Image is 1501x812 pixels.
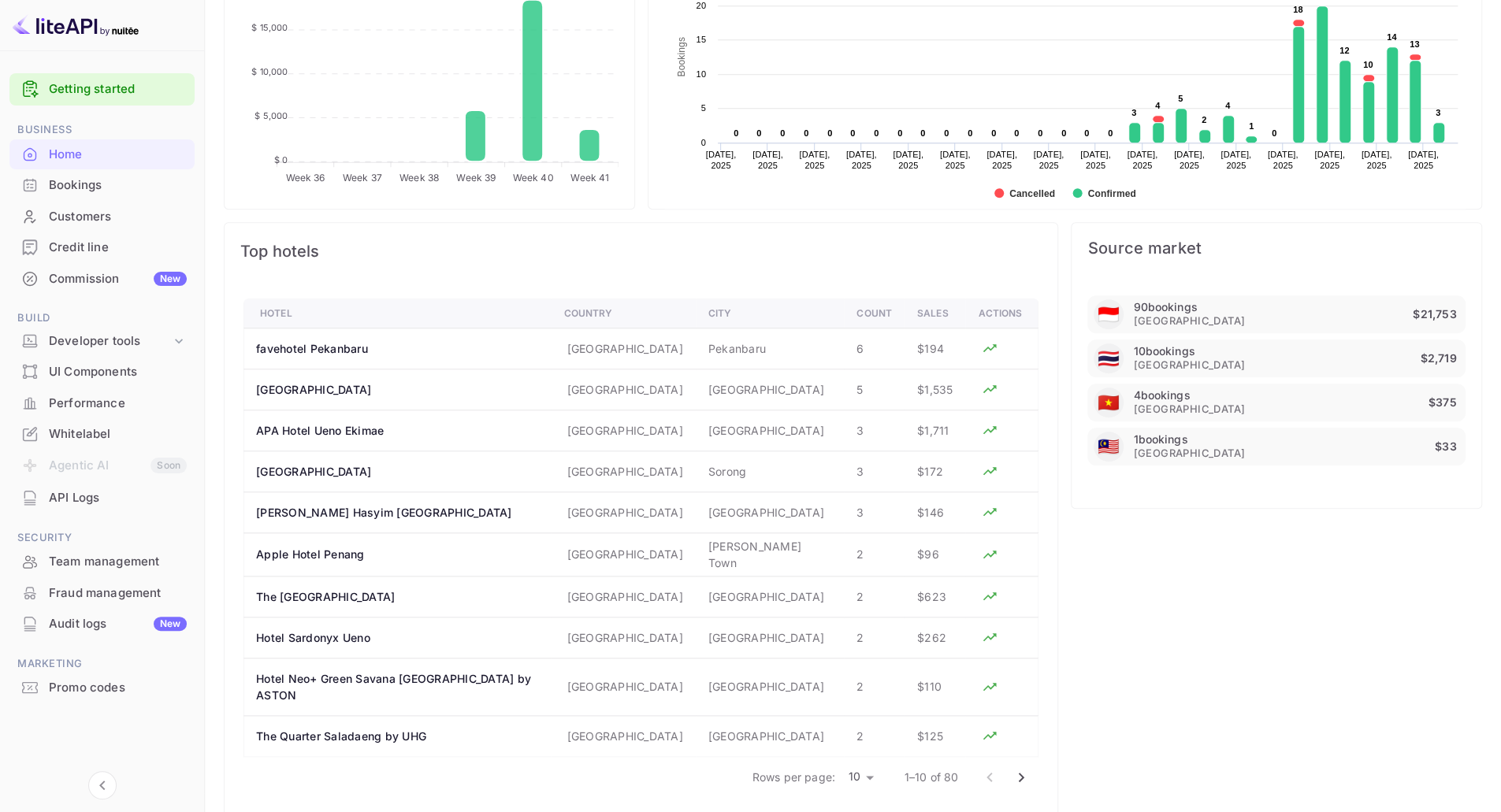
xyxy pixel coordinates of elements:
[1087,239,1466,258] span: Source market
[49,363,187,381] div: UI Components
[986,150,1017,170] text: [DATE], 2025
[905,715,966,756] td: $125
[780,128,785,138] text: 0
[752,769,835,785] p: Rows per page:
[551,617,695,658] td: [GEOGRAPHIC_DATA]
[1133,432,1187,446] p: 1 bookings
[844,532,905,576] td: 2
[696,69,706,79] text: 10
[700,138,705,147] text: 0
[1202,115,1206,124] text: 2
[696,410,845,450] td: [GEOGRAPHIC_DATA]
[939,150,970,170] text: [DATE], 2025
[905,658,966,715] td: $110
[456,172,496,184] tspan: Week 39
[244,658,552,715] th: Hotel Neo+ Green Savana [GEOGRAPHIC_DATA] by ASTON
[244,617,552,658] th: Hotel Sardonyx Ueno
[844,715,905,756] td: 2
[1127,150,1157,170] text: [DATE], 2025
[844,298,905,328] th: Count
[9,483,195,512] a: API Logs
[700,103,705,113] text: 5
[905,328,966,369] td: $194
[244,369,552,410] th: [GEOGRAPHIC_DATA]
[844,617,905,658] td: 2
[1363,60,1373,69] text: 10
[285,172,325,184] tspan: Week 36
[1014,128,1019,138] text: 0
[920,128,925,138] text: 0
[49,239,187,257] div: Credit line
[696,715,845,756] td: [GEOGRAPHIC_DATA]
[905,491,966,532] td: $146
[844,369,905,410] td: 5
[799,150,830,170] text: [DATE], 2025
[9,232,195,261] a: Credit line
[905,369,966,410] td: $1,535
[1410,39,1420,49] text: 13
[1339,46,1350,55] text: 12
[49,615,187,633] div: Audit logs
[244,715,552,756] th: The Quarter Saladaeng by UHG
[551,658,695,715] td: [GEOGRAPHIC_DATA]
[1094,299,1124,329] div: Indonesia
[9,388,195,417] a: Performance
[1429,393,1459,412] p: $375
[49,395,187,413] div: Performance
[1174,150,1205,170] text: [DATE], 2025
[968,128,972,138] text: 0
[551,532,695,576] td: [GEOGRAPHIC_DATA]
[1272,128,1276,138] text: 0
[978,724,1001,747] button: Analyze hotel markup performance
[9,673,195,703] div: Promo codes
[9,202,195,231] a: Customers
[251,22,288,33] tspan: $ 15,000
[1098,341,1120,376] span: United States
[844,576,905,617] td: 2
[551,369,695,410] td: [GEOGRAPHIC_DATA]
[978,377,1001,401] button: Analyze hotel markup performance
[343,172,382,184] tspan: Week 37
[9,328,195,355] div: Developer tools
[978,675,1001,699] button: Analyze hotel markup performance
[49,80,187,98] a: Getting started
[1098,385,1120,421] span: United States
[49,679,187,697] div: Promo codes
[752,150,783,170] text: [DATE], 2025
[1094,343,1124,373] div: Thailand
[551,576,695,617] td: [GEOGRAPHIC_DATA]
[1133,388,1190,402] p: 4 bookings
[1094,387,1124,417] div: Vietnam
[551,491,695,532] td: [GEOGRAPHIC_DATA]
[154,272,187,286] div: New
[1061,128,1066,138] text: 0
[9,388,195,419] div: Performance
[9,529,195,547] span: Security
[1387,32,1397,42] text: 14
[1133,402,1245,417] span: [GEOGRAPHIC_DATA]
[696,35,706,44] text: 15
[978,418,1001,442] button: Analyze hotel markup performance
[905,576,966,617] td: $623
[846,150,877,170] text: [DATE], 2025
[240,239,1042,264] span: Top hotels
[844,491,905,532] td: 3
[551,450,695,491] td: [GEOGRAPHIC_DATA]
[696,369,845,410] td: [GEOGRAPHIC_DATA]
[9,655,195,673] span: Marketing
[88,771,117,799] button: Collapse navigation
[965,298,1038,328] th: Actions
[696,576,845,617] td: [GEOGRAPHIC_DATA]
[1267,150,1298,170] text: [DATE], 2025
[9,232,195,263] div: Credit line
[1133,344,1194,358] p: 10 bookings
[1080,150,1111,170] text: [DATE], 2025
[905,617,966,658] td: $262
[842,766,879,788] div: 10
[844,658,905,715] td: 2
[944,128,949,138] text: 0
[9,139,195,170] div: Home
[1098,297,1120,332] span: United States
[905,410,966,450] td: $1,711
[1108,128,1113,138] text: 0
